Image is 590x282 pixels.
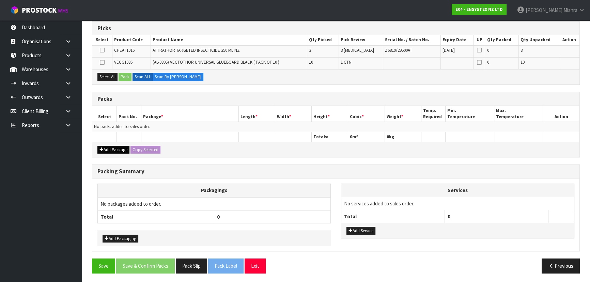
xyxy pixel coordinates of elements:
th: Pick Review [339,35,383,45]
small: WMS [58,7,68,14]
th: Max. Temperature [494,106,543,122]
th: Qty Packed [485,35,518,45]
span: 10 [521,59,525,65]
h3: Packing Summary [97,168,574,175]
span: 0 [387,134,389,140]
button: Pack [119,73,131,81]
button: Add Packaging [103,235,138,243]
th: Pack No. [117,106,141,122]
h3: Picks [97,25,574,32]
span: 3 [MEDICAL_DATA] [341,47,374,53]
button: Pack Slip [176,258,207,273]
th: Select [92,35,112,45]
th: Qty Unpacked [518,35,559,45]
th: Qty Picked [307,35,339,45]
th: kg [385,132,421,142]
strong: E04 - ENSYSTEX NZ LTD [455,6,503,12]
button: Pack Label [208,258,244,273]
span: 10 [309,59,313,65]
th: Total [341,210,445,223]
span: Z6819/29500AT [385,47,412,53]
th: Services [341,184,574,197]
span: [PERSON_NAME] [526,7,562,13]
th: Product Name [151,35,307,45]
td: No packages added to order. [98,197,331,210]
span: 0 [350,134,352,140]
span: ProStock [22,6,57,15]
th: Packagings [98,184,331,197]
h3: Packs [97,96,574,102]
span: ATTRATHOR TARGETED INSECTICIDE 250 ML NZ [153,47,240,53]
label: Scan By [PERSON_NAME] [153,73,203,81]
th: Weight [385,106,421,122]
th: Expiry Date [440,35,473,45]
th: Serial No. / Batch No. [383,35,441,45]
span: VECG1036 [114,59,133,65]
button: Exit [245,258,266,273]
span: 3 [309,47,311,53]
span: 0 [448,213,450,220]
td: No services added to sales order. [341,197,574,210]
span: Mishra [563,7,577,13]
th: Select [92,106,117,122]
label: Scan ALL [133,73,153,81]
button: Save [92,258,115,273]
span: [DATE] [443,47,455,53]
button: Add Package [97,146,129,154]
button: Previous [542,258,580,273]
img: cube-alt.png [10,6,19,14]
th: Height [312,106,348,122]
a: E04 - ENSYSTEX NZ LTD [452,4,507,15]
th: Width [275,106,311,122]
button: Save & Confirm Packs [116,258,175,273]
td: No packs added to sales order. [92,122,579,132]
th: Package [141,106,238,122]
button: Copy Selected [130,146,160,154]
button: Add Service [346,227,375,235]
th: Action [543,106,579,122]
span: (AL-080S) VECTOTHOR UNIVERSAL GLUEBOARD BLACK ( PACK OF 10 ) [153,59,279,65]
span: 3 [521,47,523,53]
span: 0 [217,214,220,220]
th: Total [98,210,214,223]
button: Select All [97,73,118,81]
th: Totals: [312,132,348,142]
th: Action [559,35,579,45]
th: m³ [348,132,385,142]
span: 0 [487,47,489,53]
span: 0 [487,59,489,65]
th: Min. Temperature [446,106,494,122]
th: Temp. Required [421,106,446,122]
th: UP [473,35,485,45]
th: Cubic [348,106,385,122]
th: Product Code [112,35,151,45]
span: 1 CTN [341,59,352,65]
span: CHEAT1016 [114,47,135,53]
th: Length [238,106,275,122]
